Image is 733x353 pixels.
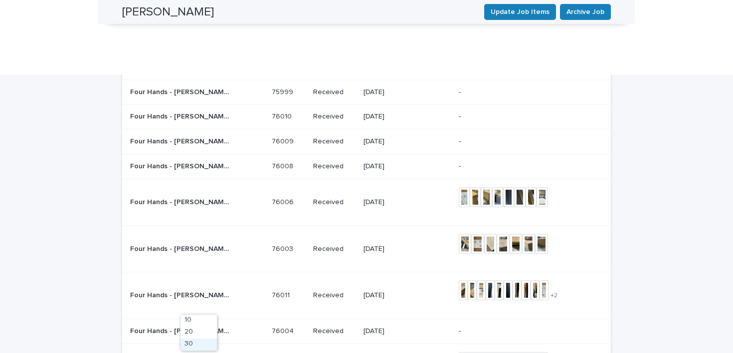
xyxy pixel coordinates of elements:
[364,291,451,300] p: [DATE]
[181,327,217,339] div: 20
[272,86,295,97] p: 75999
[122,105,611,129] tr: Four Hands - [PERSON_NAME] Dining Chair | 76010Four Hands - [PERSON_NAME] Dining Chair | 76010 76...
[459,113,558,121] p: -
[122,272,611,319] tr: Four Hands - [PERSON_NAME] Dining Chair | 76011Four Hands - [PERSON_NAME] Dining Chair | 76011 76...
[459,327,558,336] p: -
[130,160,232,171] p: Four Hands - Britt Dining Chair | 76008
[364,245,451,253] p: [DATE]
[459,88,558,97] p: -
[122,154,611,179] tr: Four Hands - [PERSON_NAME] Dining Chair | 76008Four Hands - [PERSON_NAME] Dining Chair | 76008 76...
[364,198,451,207] p: [DATE]
[272,243,295,253] p: 76003
[364,162,451,171] p: [DATE]
[313,198,356,207] p: Received
[122,179,611,226] tr: Four Hands - [PERSON_NAME] Dining Chair | 76006Four Hands - [PERSON_NAME] Dining Chair | 76006 76...
[313,113,356,121] p: Received
[181,339,217,351] div: 30
[130,135,232,146] p: Four Hands - Britt Dining Chair | 76009
[272,160,295,171] p: 76008
[364,113,451,121] p: [DATE]
[272,135,296,146] p: 76009
[364,137,451,146] p: [DATE]
[122,5,214,19] h2: [PERSON_NAME]
[313,291,356,300] p: Received
[122,129,611,154] tr: Four Hands - [PERSON_NAME] Dining Chair | 76009Four Hands - [PERSON_NAME] Dining Chair | 76009 76...
[550,293,557,299] span: + 2
[272,111,294,121] p: 76010
[313,88,356,97] p: Received
[122,226,611,272] tr: Four Hands - [PERSON_NAME] Console Table - 94in | 76003Four Hands - [PERSON_NAME] Console Table -...
[130,196,232,207] p: Four Hands - Britt Dining Chair | 76006
[272,289,292,300] p: 76011
[272,325,296,336] p: 76004
[484,4,556,20] button: Update Job Items
[491,7,550,17] span: Update Job Items
[313,245,356,253] p: Received
[560,4,611,20] button: Archive Job
[181,315,217,327] div: 10
[364,88,451,97] p: [DATE]
[459,162,558,171] p: -
[272,196,296,207] p: 76006
[313,327,356,336] p: Received
[130,243,232,253] p: Four Hands - Matthes Console Table - 94in | 76003
[130,86,232,97] p: Four Hands - Rosenell Console Table 78in | 75999
[130,325,232,336] p: Four Hands - Britt Dining Chair | 76004
[130,289,232,300] p: Four Hands - Britt Dining Chair | 76011
[130,111,232,121] p: Four Hands - Britt Dining Chair | 76010
[122,319,611,344] tr: Four Hands - [PERSON_NAME] Dining Chair | 76004Four Hands - [PERSON_NAME] Dining Chair | 76004 76...
[566,7,604,17] span: Archive Job
[364,327,451,336] p: [DATE]
[459,137,558,146] p: -
[313,137,356,146] p: Received
[122,80,611,105] tr: Four Hands - [PERSON_NAME] Console Table 78in | 75999Four Hands - [PERSON_NAME] Console Table 78i...
[313,162,356,171] p: Received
